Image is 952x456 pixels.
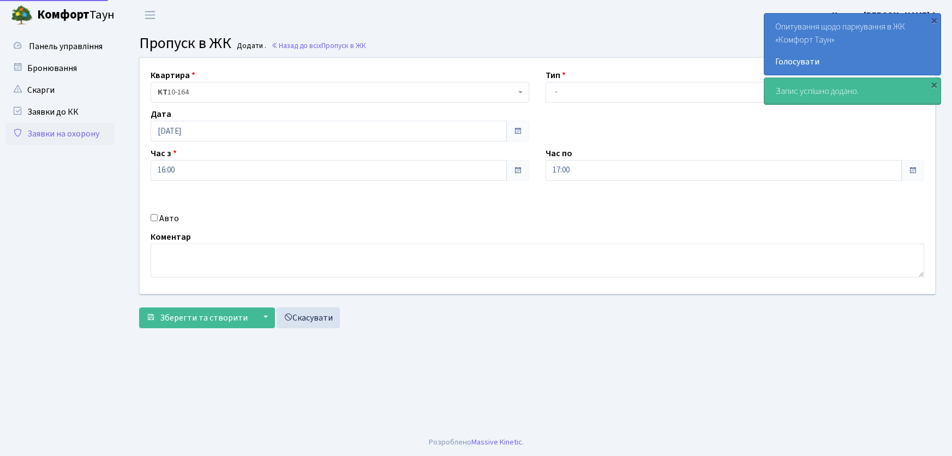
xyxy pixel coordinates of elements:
[158,87,167,98] b: КТ
[5,79,115,101] a: Скарги
[832,9,939,21] b: Цитрус [PERSON_NAME] А.
[5,123,115,145] a: Заявки на охорону
[929,15,939,26] div: ×
[139,32,231,54] span: Пропуск в ЖК
[160,312,248,324] span: Зберегти та створити
[37,6,89,23] b: Комфорт
[235,42,266,51] small: Додати .
[158,87,516,98] span: <b>КТ</b>&nbsp;&nbsp;&nbsp;&nbsp;10-164
[546,69,566,82] label: Тип
[151,69,195,82] label: Квартира
[29,40,103,52] span: Панель управління
[5,101,115,123] a: Заявки до КК
[139,307,255,328] button: Зберегти та створити
[37,6,115,25] span: Таун
[764,78,941,104] div: Запис успішно додано.
[546,147,572,160] label: Час по
[5,35,115,57] a: Панель управління
[136,6,164,24] button: Переключити навігацію
[151,230,191,244] label: Коментар
[151,82,529,103] span: <b>КТ</b>&nbsp;&nbsp;&nbsp;&nbsp;10-164
[775,55,930,68] a: Голосувати
[929,79,939,90] div: ×
[151,147,177,160] label: Час з
[159,212,179,225] label: Авто
[429,436,524,448] div: Розроблено .
[832,9,939,22] a: Цитрус [PERSON_NAME] А.
[471,436,522,448] a: Massive Kinetic
[11,4,33,26] img: logo.png
[321,40,366,51] span: Пропуск в ЖК
[271,40,366,51] a: Назад до всіхПропуск в ЖК
[277,307,340,328] a: Скасувати
[151,108,171,121] label: Дата
[5,57,115,79] a: Бронювання
[764,14,941,75] div: Опитування щодо паркування в ЖК «Комфорт Таун»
